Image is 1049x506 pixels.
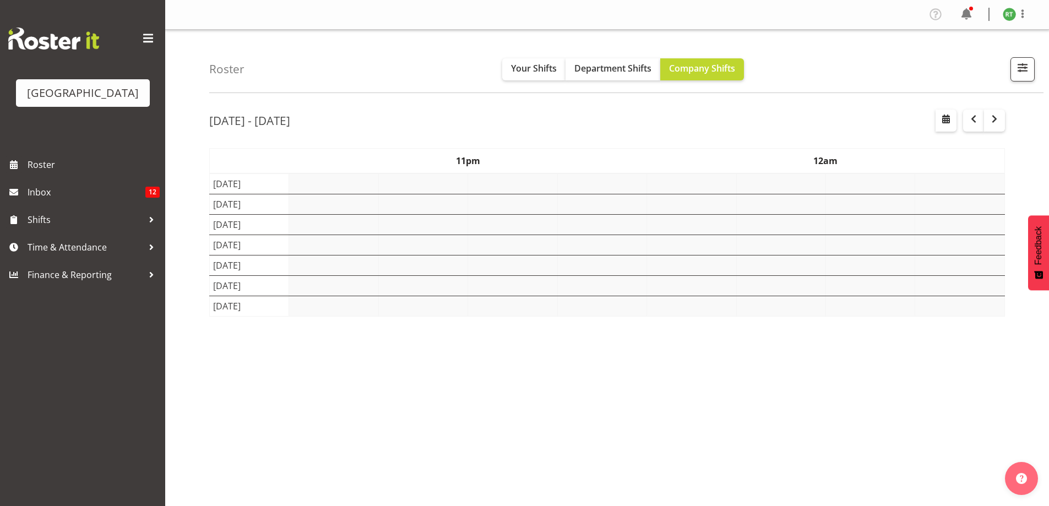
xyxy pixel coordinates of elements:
[936,110,956,132] button: Select a specific date within the roster.
[289,148,647,173] th: 11pm
[209,113,290,128] h2: [DATE] - [DATE]
[511,62,557,74] span: Your Shifts
[27,85,139,101] div: [GEOGRAPHIC_DATA]
[8,28,99,50] img: Rosterit website logo
[145,187,160,198] span: 12
[1034,226,1043,265] span: Feedback
[210,255,289,275] td: [DATE]
[28,184,145,200] span: Inbox
[210,194,289,214] td: [DATE]
[647,148,1005,173] th: 12am
[1010,57,1035,81] button: Filter Shifts
[1003,8,1016,21] img: richard-test10237.jpg
[28,211,143,228] span: Shifts
[566,58,660,80] button: Department Shifts
[210,275,289,296] td: [DATE]
[210,173,289,194] td: [DATE]
[209,63,244,75] h4: Roster
[660,58,744,80] button: Company Shifts
[210,296,289,316] td: [DATE]
[574,62,651,74] span: Department Shifts
[210,214,289,235] td: [DATE]
[669,62,735,74] span: Company Shifts
[28,266,143,283] span: Finance & Reporting
[210,235,289,255] td: [DATE]
[1016,473,1027,484] img: help-xxl-2.png
[1028,215,1049,290] button: Feedback - Show survey
[28,239,143,255] span: Time & Attendance
[502,58,566,80] button: Your Shifts
[28,156,160,173] span: Roster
